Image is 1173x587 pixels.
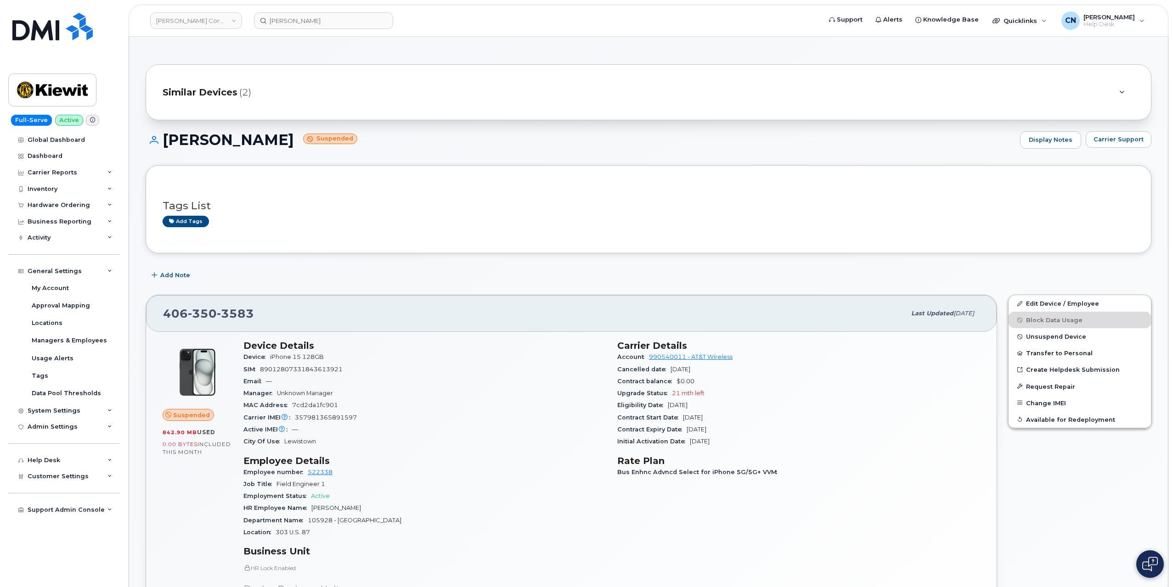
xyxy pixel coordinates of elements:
span: 406 [163,307,254,320]
button: Block Data Usage [1009,312,1151,328]
span: Eligibility Date [617,402,668,408]
span: Active [311,492,330,499]
span: HR Employee Name [243,504,311,511]
span: 89012807331843613921 [260,366,343,373]
span: Device [243,353,270,360]
a: Add tags [163,216,209,227]
img: Open chat [1142,557,1158,571]
span: Contract Expiry Date [617,426,687,433]
span: (2) [239,86,251,99]
span: [DATE] [668,402,688,408]
span: [DATE] [683,414,703,421]
h3: Carrier Details [617,340,980,351]
h3: Business Unit [243,546,606,557]
span: Unknown Manager [277,390,333,397]
span: Similar Devices [163,86,237,99]
span: [DATE] [671,366,690,373]
span: used [197,429,215,436]
span: [PERSON_NAME] [311,504,361,511]
a: Create Helpdesk Submission [1009,361,1151,378]
span: 21 mth left [672,390,705,397]
span: Cancelled date [617,366,671,373]
span: Department Name [243,517,308,524]
span: Employment Status [243,492,311,499]
span: Contract Start Date [617,414,683,421]
button: Add Note [146,267,198,284]
span: 3583 [217,307,254,320]
span: 842.90 MB [163,429,197,436]
span: Upgrade Status [617,390,672,397]
span: iPhone 15 128GB [270,353,324,360]
span: $0.00 [677,378,694,385]
span: Last updated [911,310,953,317]
span: Field Engineer 1 [276,481,325,487]
span: Initial Activation Date [617,438,690,445]
span: Bus Enhnc Advncd Select for iPhone 5G/5G+ VVM [617,469,782,475]
button: Available for Redeployment [1009,411,1151,428]
img: iPhone_15_Black.png [170,345,225,400]
span: Employee number [243,469,308,475]
span: [DATE] [690,438,710,445]
p: HR Lock Enabled [243,564,606,572]
button: Carrier Support [1086,131,1151,148]
span: Email [243,378,266,385]
span: [DATE] [953,310,974,317]
span: — [266,378,272,385]
span: Carrier Support [1094,135,1144,144]
span: Account [617,353,649,360]
span: 0.00 Bytes [163,441,197,447]
span: MAC Address [243,402,292,408]
span: Lewistown [284,438,316,445]
span: Location [243,529,276,536]
a: Edit Device / Employee [1009,295,1151,312]
button: Change IMEI [1009,395,1151,411]
span: 357981365891597 [295,414,357,421]
h3: Tags List [163,200,1134,212]
span: Unsuspend Device [1026,333,1086,340]
span: Job Title [243,481,276,487]
span: Carrier IMEI [243,414,295,421]
a: 990540011 - AT&T Wireless [649,353,733,360]
span: 105928 - [GEOGRAPHIC_DATA] [308,517,401,524]
button: Request Repair [1009,378,1151,395]
span: Active IMEI [243,426,292,433]
button: Transfer to Personal [1009,345,1151,361]
span: — [292,426,298,433]
button: Unsuspend Device [1009,328,1151,345]
span: City Of Use [243,438,284,445]
span: Manager [243,390,277,397]
span: Suspended [173,411,210,419]
span: SIM [243,366,260,373]
h1: [PERSON_NAME] [146,132,1015,148]
a: 522338 [308,469,333,475]
a: Display Notes [1020,131,1081,149]
span: 303 U.S. 87 [276,529,310,536]
h3: Rate Plan [617,455,980,466]
small: Suspended [303,134,357,144]
span: Available for Redeployment [1026,416,1115,423]
span: 7cd2da1fc901 [292,402,338,408]
h3: Device Details [243,340,606,351]
span: 350 [188,307,217,320]
span: Contract balance [617,378,677,385]
h3: Employee Details [243,455,606,466]
span: [DATE] [687,426,706,433]
span: Add Note [160,271,190,280]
